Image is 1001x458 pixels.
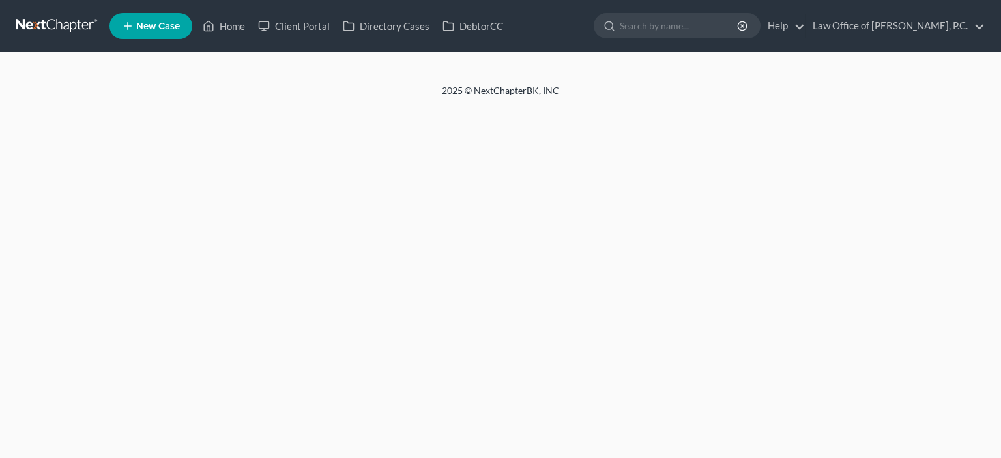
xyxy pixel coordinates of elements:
[761,14,805,38] a: Help
[436,14,510,38] a: DebtorCC
[806,14,985,38] a: Law Office of [PERSON_NAME], P.C.
[252,14,336,38] a: Client Portal
[336,14,436,38] a: Directory Cases
[196,14,252,38] a: Home
[620,14,739,38] input: Search by name...
[136,21,180,31] span: New Case
[129,84,872,107] div: 2025 © NextChapterBK, INC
